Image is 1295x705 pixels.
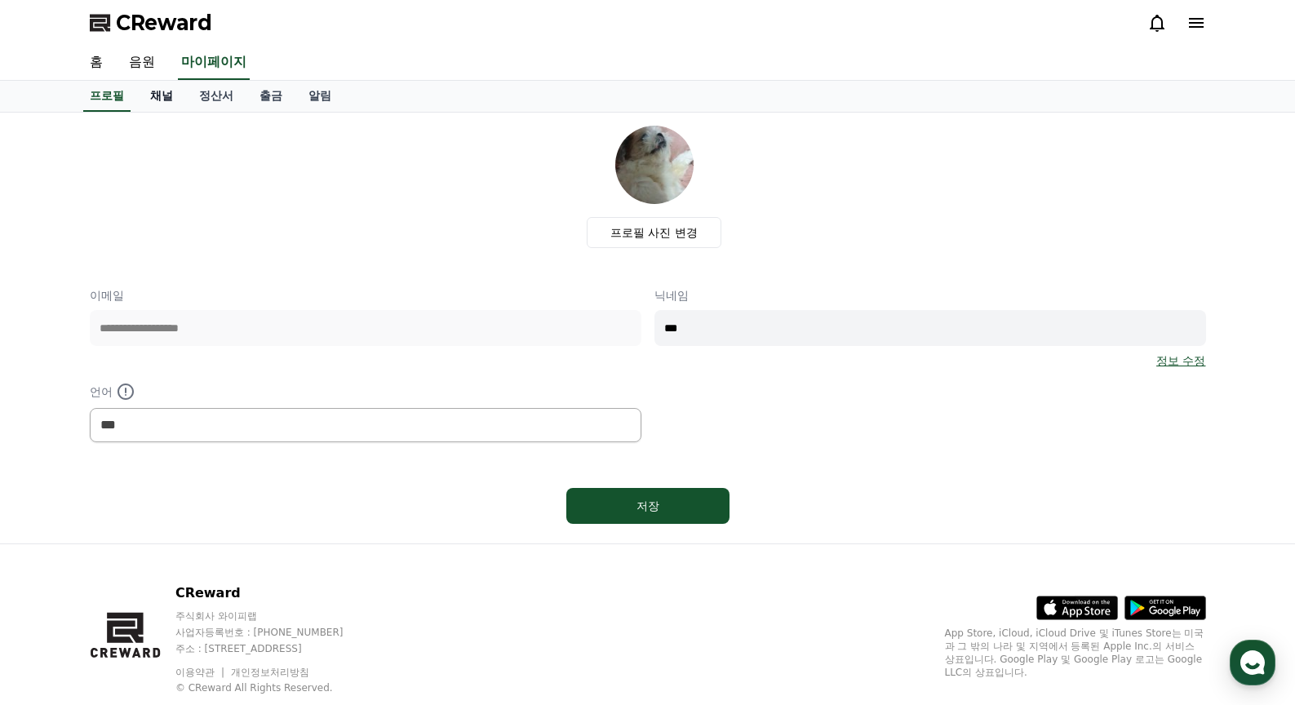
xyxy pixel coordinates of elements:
[178,46,250,80] a: 마이페이지
[175,610,375,623] p: 주식회사 와이피랩
[77,46,116,80] a: 홈
[51,542,61,555] span: 홈
[615,126,694,204] img: profile_image
[566,488,730,524] button: 저장
[116,46,168,80] a: 음원
[587,217,721,248] label: 프로필 사진 변경
[137,81,186,112] a: 채널
[654,287,1206,304] p: 닉네임
[945,627,1206,679] p: App Store, iCloud, iCloud Drive 및 iTunes Store는 미국과 그 밖의 나라 및 지역에서 등록된 Apple Inc.의 서비스 상표입니다. Goo...
[83,81,131,112] a: 프로필
[175,681,375,694] p: © CReward All Rights Reserved.
[175,626,375,639] p: 사업자등록번호 : [PHONE_NUMBER]
[246,81,295,112] a: 출금
[211,517,313,558] a: 설정
[175,667,227,678] a: 이용약관
[252,542,272,555] span: 설정
[295,81,344,112] a: 알림
[175,583,375,603] p: CReward
[186,81,246,112] a: 정산서
[1156,352,1205,369] a: 정보 수정
[90,10,212,36] a: CReward
[599,498,697,514] div: 저장
[116,10,212,36] span: CReward
[231,667,309,678] a: 개인정보처리방침
[108,517,211,558] a: 대화
[175,642,375,655] p: 주소 : [STREET_ADDRESS]
[90,287,641,304] p: 이메일
[149,543,169,556] span: 대화
[5,517,108,558] a: 홈
[90,382,641,401] p: 언어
